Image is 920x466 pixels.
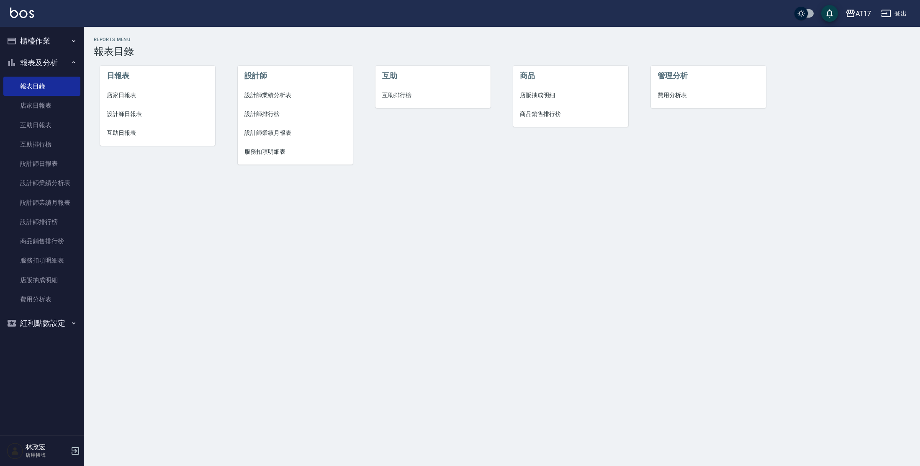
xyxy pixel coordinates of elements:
[856,8,871,19] div: AT17
[26,451,68,459] p: 店用帳號
[7,443,23,459] img: Person
[821,5,838,22] button: save
[3,116,80,135] a: 互助日報表
[3,96,80,115] a: 店家日報表
[3,30,80,52] button: 櫃檯作業
[520,91,622,100] span: 店販抽成明細
[100,105,215,124] a: 設計師日報表
[244,91,346,100] span: 設計師業績分析表
[3,52,80,74] button: 報表及分析
[878,6,910,21] button: 登出
[3,77,80,96] a: 報表目錄
[107,110,208,118] span: 設計師日報表
[651,66,766,86] li: 管理分析
[382,91,484,100] span: 互助排行榜
[3,193,80,212] a: 設計師業績月報表
[100,124,215,142] a: 互助日報表
[513,66,628,86] li: 商品
[3,270,80,290] a: 店販抽成明細
[238,124,353,142] a: 設計師業績月報表
[3,173,80,193] a: 設計師業績分析表
[26,443,68,451] h5: 林政宏
[3,312,80,334] button: 紅利點數設定
[107,129,208,137] span: 互助日報表
[94,37,910,42] h2: Reports Menu
[375,86,491,105] a: 互助排行榜
[244,129,346,137] span: 設計師業績月報表
[520,110,622,118] span: 商品銷售排行榜
[3,154,80,173] a: 設計師日報表
[375,66,491,86] li: 互助
[3,135,80,154] a: 互助排行榜
[513,105,628,124] a: 商品銷售排行榜
[238,66,353,86] li: 設計師
[842,5,874,22] button: AT17
[100,86,215,105] a: 店家日報表
[238,105,353,124] a: 設計師排行榜
[238,86,353,105] a: 設計師業績分析表
[107,91,208,100] span: 店家日報表
[651,86,766,105] a: 費用分析表
[3,290,80,309] a: 費用分析表
[244,110,346,118] span: 設計師排行榜
[3,232,80,251] a: 商品銷售排行榜
[238,142,353,161] a: 服務扣項明細表
[3,212,80,232] a: 設計師排行榜
[513,86,628,105] a: 店販抽成明細
[244,147,346,156] span: 服務扣項明細表
[658,91,759,100] span: 費用分析表
[100,66,215,86] li: 日報表
[94,46,910,57] h3: 報表目錄
[10,8,34,18] img: Logo
[3,251,80,270] a: 服務扣項明細表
